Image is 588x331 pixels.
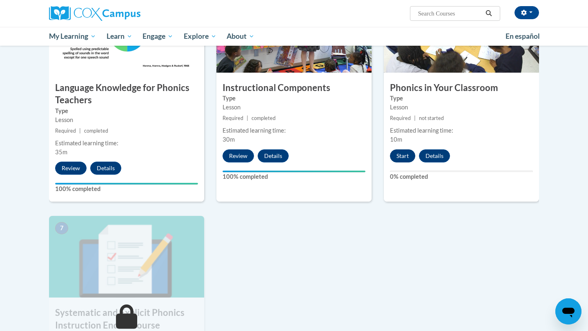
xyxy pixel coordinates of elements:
label: Type [223,94,365,103]
div: Lesson [223,103,365,112]
button: Review [55,162,87,175]
a: Cox Campus [49,6,204,21]
span: | [79,128,81,134]
a: About [222,27,260,46]
span: Required [223,115,243,121]
button: Search [483,9,495,18]
label: 100% completed [55,184,198,193]
span: 30m [223,136,235,143]
span: | [247,115,248,121]
span: completed [84,128,108,134]
img: Cox Campus [49,6,140,21]
div: Estimated learning time: [55,139,198,148]
div: Estimated learning time: [223,126,365,135]
span: not started [419,115,444,121]
label: Type [390,94,533,103]
label: 100% completed [223,172,365,181]
button: Details [258,149,289,162]
span: | [414,115,416,121]
span: 35m [55,149,67,156]
a: En español [500,28,545,45]
span: Engage [143,31,173,41]
span: My Learning [49,31,96,41]
span: 7 [55,222,68,234]
button: Start [390,149,415,162]
h3: Language Knowledge for Phonics Teachers [49,82,204,107]
button: Account Settings [514,6,539,19]
a: Engage [137,27,178,46]
a: My Learning [44,27,101,46]
input: Search Courses [417,9,483,18]
div: Your progress [223,171,365,172]
span: Required [55,128,76,134]
div: Your progress [55,183,198,184]
span: About [227,31,254,41]
img: Course Image [49,216,204,298]
span: completed [252,115,276,121]
div: Lesson [55,116,198,124]
span: 10m [390,136,402,143]
div: Lesson [390,103,533,112]
label: Type [55,107,198,116]
span: En español [506,32,540,40]
h3: Phonics in Your Classroom [384,82,539,94]
label: 0% completed [390,172,533,181]
button: Review [223,149,254,162]
h3: Instructional Components [216,82,372,94]
div: Main menu [37,27,551,46]
button: Details [90,162,121,175]
span: Explore [184,31,216,41]
iframe: Button to launch messaging window [555,298,581,324]
span: Required [390,115,411,121]
span: Learn [107,31,132,41]
button: Details [419,149,450,162]
div: Estimated learning time: [390,126,533,135]
a: Learn [101,27,138,46]
a: Explore [178,27,222,46]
